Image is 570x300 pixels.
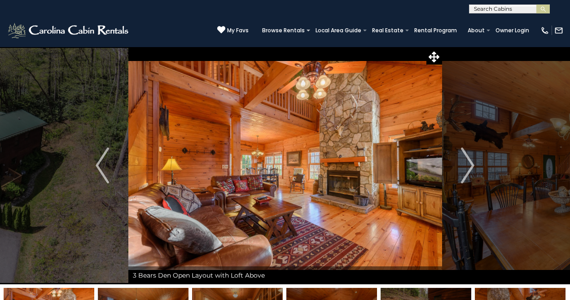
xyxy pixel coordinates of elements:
span: My Favs [227,26,249,35]
a: About [463,24,489,37]
button: Next [442,47,494,284]
a: Local Area Guide [311,24,366,37]
a: My Favs [217,26,249,35]
img: phone-regular-white.png [540,26,549,35]
button: Previous [76,47,128,284]
a: Rental Program [410,24,461,37]
img: arrow [461,148,474,183]
div: 3 Bears Den Open Layout with Loft Above [128,266,442,284]
a: Browse Rentals [258,24,309,37]
img: arrow [96,148,109,183]
a: Real Estate [368,24,408,37]
img: mail-regular-white.png [554,26,563,35]
img: White-1-2.png [7,22,131,39]
a: Owner Login [491,24,534,37]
